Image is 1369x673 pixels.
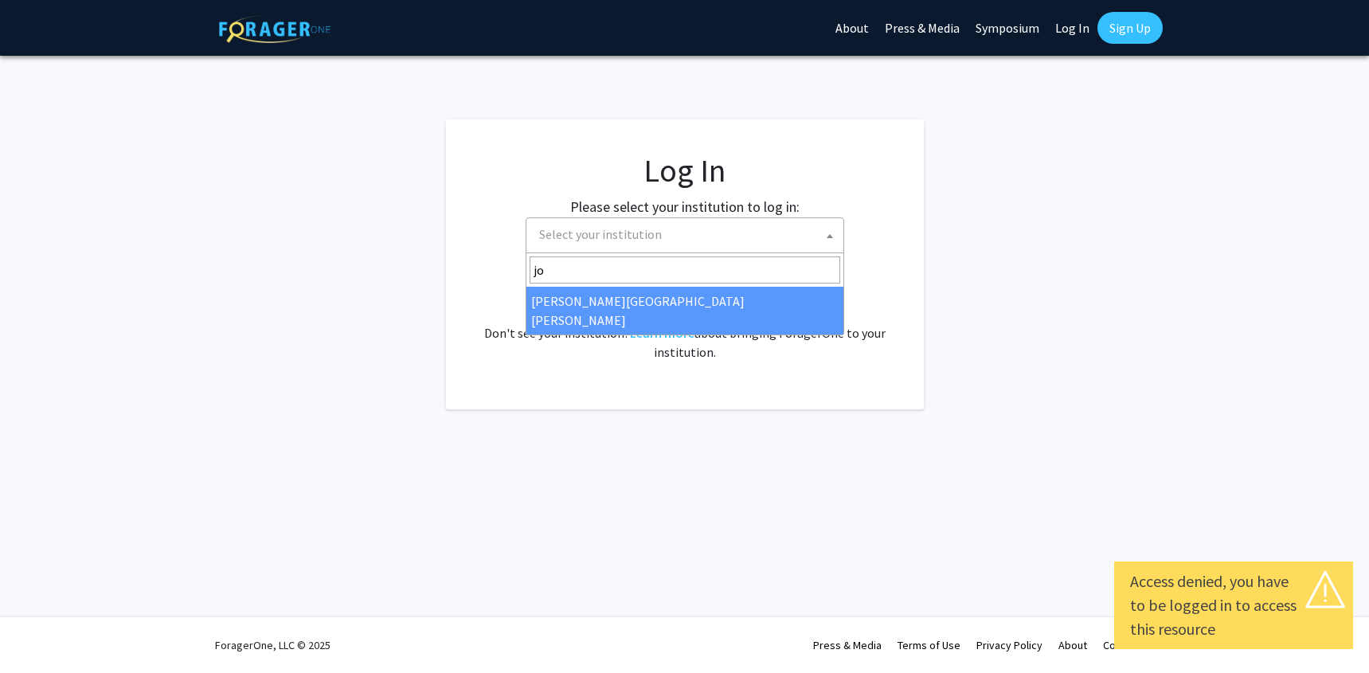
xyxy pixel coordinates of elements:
a: Contact Us [1103,638,1155,652]
img: ForagerOne Logo [219,15,331,43]
div: No account? . Don't see your institution? about bringing ForagerOne to your institution. [478,285,892,362]
label: Please select your institution to log in: [570,196,800,217]
span: Select your institution [533,218,843,251]
a: About [1058,638,1087,652]
div: Access denied, you have to be logged in to access this resource [1130,569,1337,641]
iframe: Chat [12,601,68,661]
div: ForagerOne, LLC © 2025 [215,617,331,673]
a: Privacy Policy [976,638,1042,652]
a: Terms of Use [898,638,960,652]
span: Select your institution [526,217,844,253]
li: [PERSON_NAME][GEOGRAPHIC_DATA][PERSON_NAME] [526,287,843,335]
span: Select your institution [539,226,662,242]
a: Sign Up [1097,12,1163,44]
h1: Log In [478,151,892,190]
a: Press & Media [813,638,882,652]
input: Search [530,256,840,284]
